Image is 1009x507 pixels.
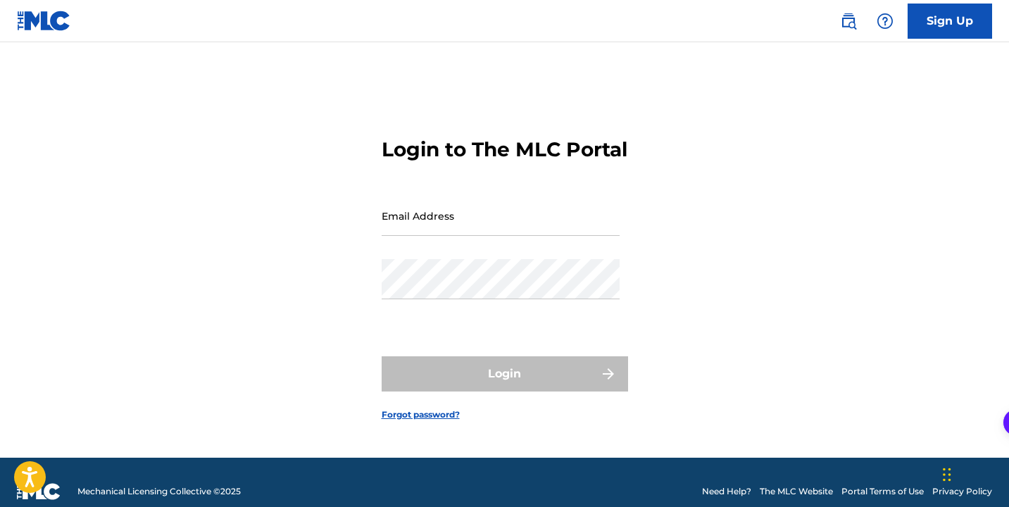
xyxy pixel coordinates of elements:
a: Portal Terms of Use [841,485,924,498]
a: Public Search [834,7,863,35]
div: Help [871,7,899,35]
div: Drag [943,453,951,496]
h3: Login to The MLC Portal [382,137,627,162]
a: Forgot password? [382,408,460,421]
img: logo [17,483,61,500]
a: Sign Up [908,4,992,39]
a: Need Help? [702,485,751,498]
img: help [877,13,894,30]
img: search [840,13,857,30]
iframe: Chat Widget [939,439,1009,507]
a: Privacy Policy [932,485,992,498]
img: MLC Logo [17,11,71,31]
span: Mechanical Licensing Collective © 2025 [77,485,241,498]
a: The MLC Website [760,485,833,498]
